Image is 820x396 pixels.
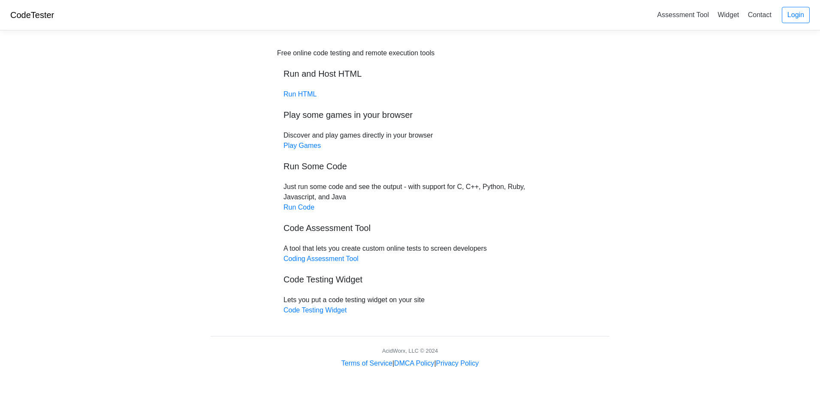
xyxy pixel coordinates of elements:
[283,90,317,98] a: Run HTML
[277,48,543,315] div: Discover and play games directly in your browser Just run some code and see the output - with sup...
[782,7,810,23] a: Login
[436,360,479,367] a: Privacy Policy
[341,358,479,369] div: | |
[283,69,537,79] h5: Run and Host HTML
[283,306,347,314] a: Code Testing Widget
[277,48,434,58] div: Free online code testing and remote execution tools
[714,8,742,22] a: Widget
[745,8,775,22] a: Contact
[382,347,438,355] div: AcidWorx, LLC © 2024
[283,142,321,149] a: Play Games
[283,255,359,262] a: Coding Assessment Tool
[10,10,54,20] a: CodeTester
[283,204,314,211] a: Run Code
[283,161,537,171] h5: Run Some Code
[283,223,537,233] h5: Code Assessment Tool
[654,8,712,22] a: Assessment Tool
[341,360,392,367] a: Terms of Service
[394,360,434,367] a: DMCA Policy
[283,274,537,285] h5: Code Testing Widget
[283,110,537,120] h5: Play some games in your browser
